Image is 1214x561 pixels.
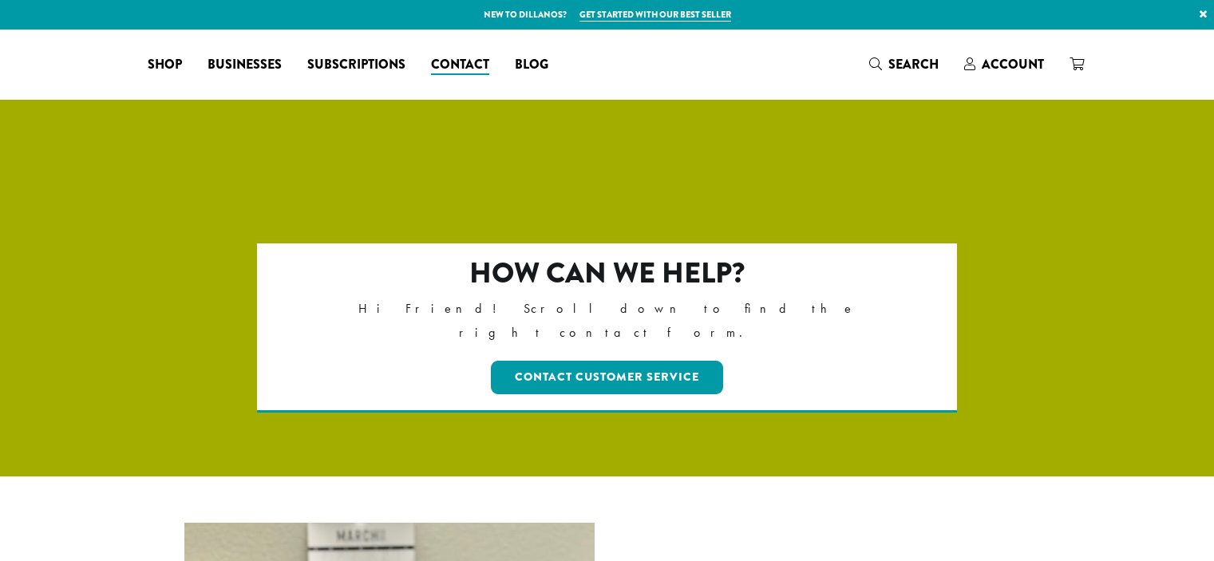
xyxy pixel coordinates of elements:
[431,55,489,75] span: Contact
[148,55,182,75] span: Shop
[888,55,939,73] span: Search
[135,52,195,77] a: Shop
[579,8,731,22] a: Get started with our best seller
[982,55,1044,73] span: Account
[856,51,951,77] a: Search
[208,55,282,75] span: Businesses
[491,361,723,394] a: Contact Customer Service
[515,55,548,75] span: Blog
[326,256,888,290] h2: How can we help?
[307,55,405,75] span: Subscriptions
[326,297,888,345] p: Hi Friend! Scroll down to find the right contact form.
